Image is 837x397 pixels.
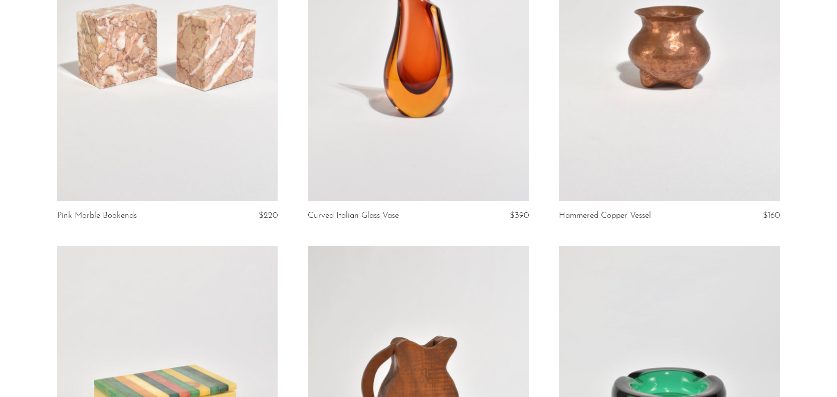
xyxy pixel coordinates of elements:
[763,211,780,220] span: $160
[308,211,399,220] a: Curved Italian Glass Vase
[559,211,651,220] a: Hammered Copper Vessel
[57,211,137,220] a: Pink Marble Bookends
[259,211,278,220] span: $220
[510,211,529,220] span: $390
